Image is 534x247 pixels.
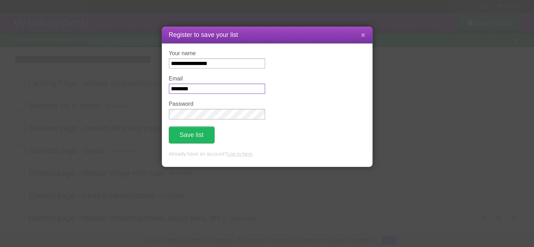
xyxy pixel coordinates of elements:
[169,101,265,107] label: Password
[169,76,265,82] label: Email
[169,150,365,158] p: Already have an account? .
[227,151,252,157] a: Log in here
[169,50,265,57] label: Your name
[169,126,215,143] button: Save list
[169,30,365,40] h1: Register to save your list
